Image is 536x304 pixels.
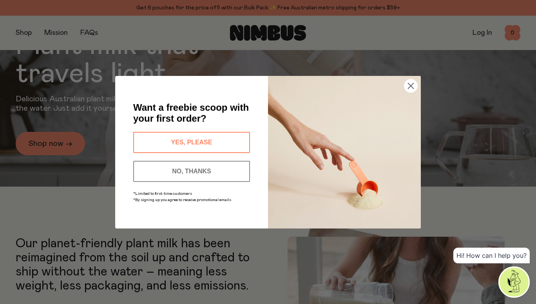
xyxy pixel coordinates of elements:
[133,161,250,182] button: NO, THANKS
[133,192,192,196] span: *Limited to first-time customers
[268,76,421,228] img: c0d45117-8e62-4a02-9742-374a5db49d45.jpeg
[133,198,231,202] span: *By signing up you agree to receive promotional emails
[133,102,249,124] span: Want a freebie scoop with your first order?
[453,248,530,263] div: Hi! How can I help you?
[404,79,418,93] button: Close dialog
[133,132,250,153] button: YES, PLEASE
[500,268,529,297] img: agent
